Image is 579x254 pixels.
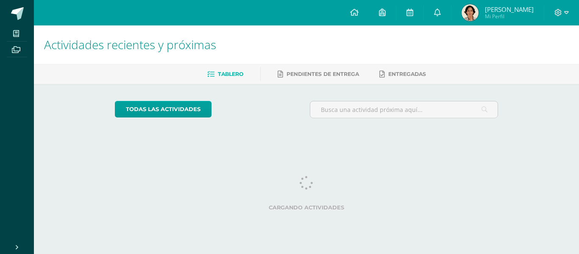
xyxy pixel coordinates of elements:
[310,101,498,118] input: Busca una actividad próxima aquí...
[485,13,534,20] span: Mi Perfil
[115,101,212,117] a: todas las Actividades
[44,36,216,53] span: Actividades recientes y próximas
[278,67,359,81] a: Pendientes de entrega
[462,4,479,21] img: 84c4a7923b0c036d246bba4ed201b3fa.png
[485,5,534,14] span: [PERSON_NAME]
[379,67,426,81] a: Entregadas
[115,204,498,211] label: Cargando actividades
[388,71,426,77] span: Entregadas
[207,67,243,81] a: Tablero
[287,71,359,77] span: Pendientes de entrega
[218,71,243,77] span: Tablero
